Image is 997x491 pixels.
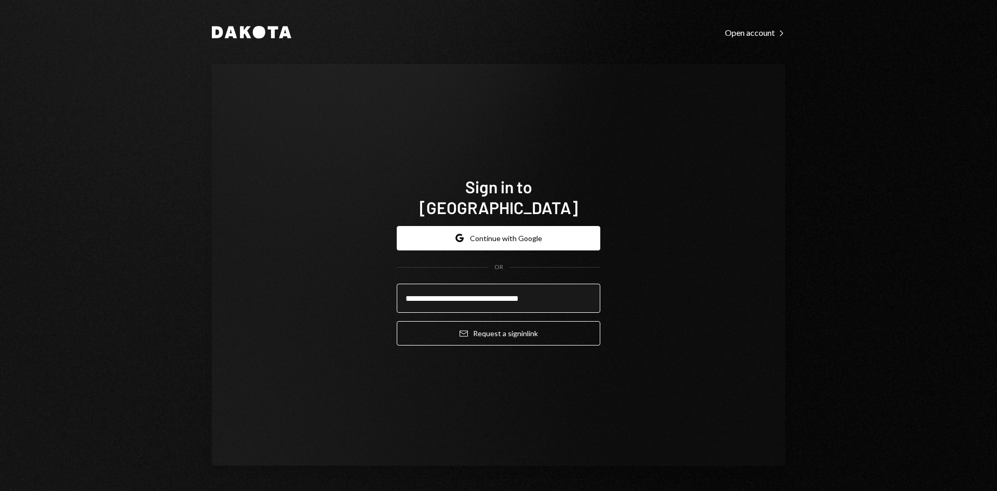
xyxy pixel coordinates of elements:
[397,176,600,218] h1: Sign in to [GEOGRAPHIC_DATA]
[725,28,785,38] div: Open account
[397,321,600,346] button: Request a signinlink
[397,226,600,250] button: Continue with Google
[494,263,503,272] div: OR
[725,26,785,38] a: Open account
